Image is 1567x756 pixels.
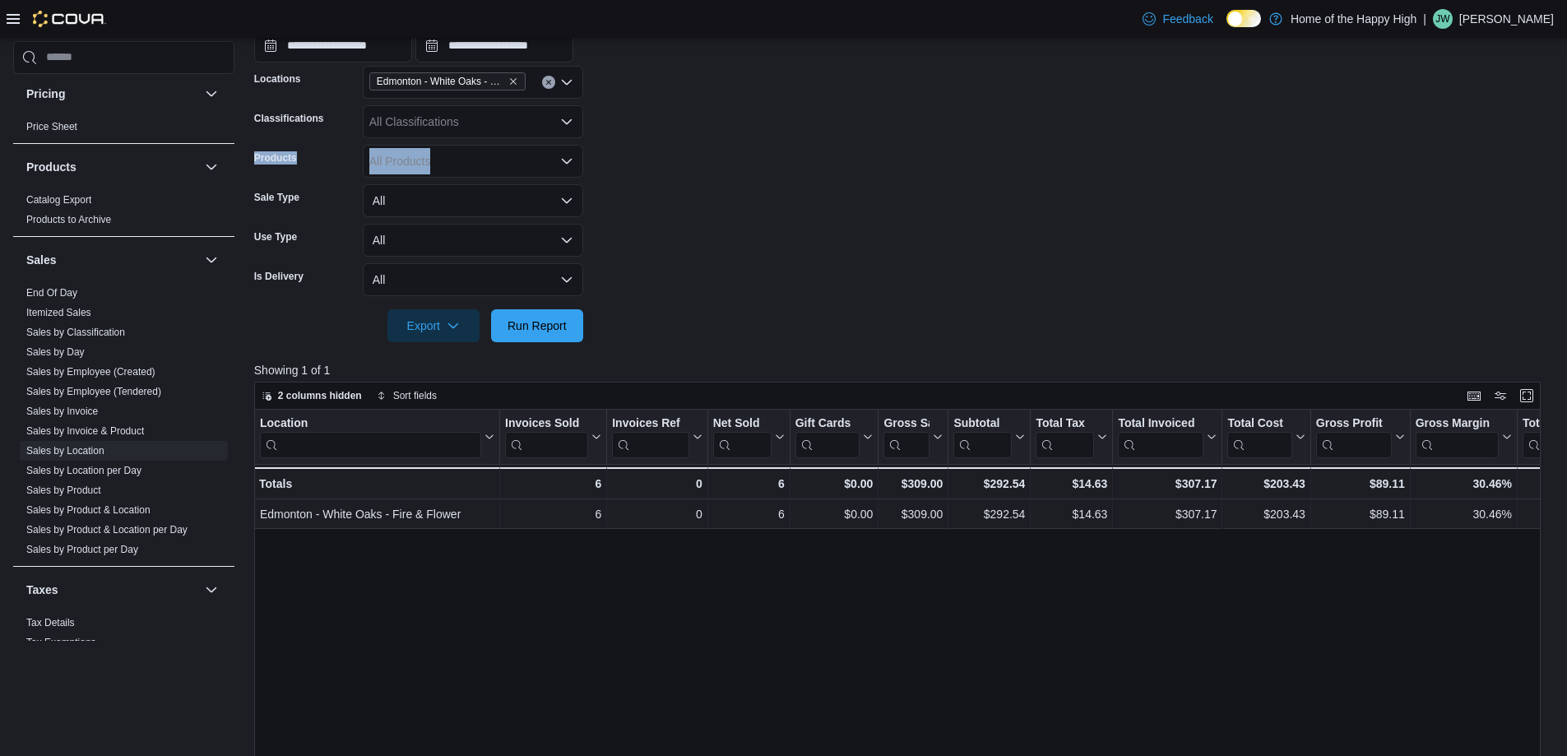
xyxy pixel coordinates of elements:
[363,263,583,296] button: All
[883,416,930,432] div: Gross Sales
[202,250,221,270] button: Sales
[26,425,144,437] a: Sales by Invoice & Product
[26,213,111,226] span: Products to Archive
[26,485,101,496] a: Sales by Product
[1036,416,1094,432] div: Total Tax
[26,444,104,457] span: Sales by Location
[26,523,188,536] span: Sales by Product & Location per Day
[883,416,930,458] div: Gross Sales
[1036,504,1107,524] div: $14.63
[278,389,362,402] span: 2 columns hidden
[1416,416,1499,432] div: Gross Margin
[26,159,76,175] h3: Products
[1464,386,1484,406] button: Keyboard shortcuts
[1316,416,1392,432] div: Gross Profit
[795,416,860,458] div: Gift Card Sales
[713,504,785,524] div: 6
[26,287,77,299] a: End Of Day
[26,121,77,132] a: Price Sheet
[254,230,297,243] label: Use Type
[505,416,588,432] div: Invoices Sold
[1491,386,1510,406] button: Display options
[13,190,234,236] div: Products
[255,386,369,406] button: 2 columns hidden
[1316,504,1405,524] div: $89.11
[26,465,141,476] a: Sales by Location per Day
[795,416,873,458] button: Gift Cards
[612,416,688,458] div: Invoices Ref
[26,214,111,225] a: Products to Archive
[505,416,601,458] button: Invoices Sold
[387,309,480,342] button: Export
[1227,474,1305,494] div: $203.43
[1459,9,1554,29] p: [PERSON_NAME]
[953,504,1025,524] div: $292.54
[254,151,297,165] label: Products
[26,636,96,649] span: Tax Exemptions
[13,613,234,659] div: Taxes
[883,474,943,494] div: $309.00
[254,72,301,86] label: Locations
[560,115,573,128] button: Open list of options
[26,366,155,378] a: Sales by Employee (Created)
[560,76,573,89] button: Open list of options
[712,416,784,458] button: Net Sold
[795,474,873,494] div: $0.00
[26,193,91,206] span: Catalog Export
[393,389,437,402] span: Sort fields
[26,386,161,397] a: Sales by Employee (Tendered)
[795,416,860,432] div: Gift Cards
[202,84,221,104] button: Pricing
[1118,504,1217,524] div: $307.17
[26,86,198,102] button: Pricing
[1227,416,1305,458] button: Total Cost
[1416,416,1512,458] button: Gross Margin
[260,416,481,432] div: Location
[1416,474,1512,494] div: 30.46%
[26,346,85,358] a: Sales by Day
[254,270,304,283] label: Is Delivery
[260,416,494,458] button: Location
[415,30,573,63] input: Press the down key to open a popover containing a calendar.
[260,416,481,458] div: Location
[1162,11,1212,27] span: Feedback
[26,86,65,102] h3: Pricing
[13,283,234,566] div: Sales
[26,194,91,206] a: Catalog Export
[1118,474,1217,494] div: $307.17
[505,474,601,494] div: 6
[202,580,221,600] button: Taxes
[612,416,688,432] div: Invoices Ref
[26,405,98,418] span: Sales by Invoice
[1036,416,1094,458] div: Total Tax
[1036,416,1107,458] button: Total Tax
[612,504,702,524] div: 0
[1316,416,1392,458] div: Gross Profit
[254,362,1554,378] p: Showing 1 of 1
[370,386,443,406] button: Sort fields
[26,159,198,175] button: Products
[254,112,324,125] label: Classifications
[1291,9,1416,29] p: Home of the Happy High
[26,617,75,628] a: Tax Details
[1226,10,1261,27] input: Dark Mode
[1316,474,1405,494] div: $89.11
[26,616,75,629] span: Tax Details
[953,416,1025,458] button: Subtotal
[26,365,155,378] span: Sales by Employee (Created)
[1227,504,1305,524] div: $203.43
[26,327,125,338] a: Sales by Classification
[1416,416,1499,458] div: Gross Margin
[254,30,412,63] input: Press the down key to open a popover containing a calendar.
[542,76,555,89] button: Clear input
[26,286,77,299] span: End Of Day
[26,307,91,318] a: Itemized Sales
[1416,504,1512,524] div: 30.46%
[377,73,505,90] span: Edmonton - White Oaks - Fire & Flower
[259,474,494,494] div: Totals
[505,416,588,458] div: Invoices Sold
[612,474,702,494] div: 0
[953,416,1012,458] div: Subtotal
[795,504,874,524] div: $0.00
[560,155,573,168] button: Open list of options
